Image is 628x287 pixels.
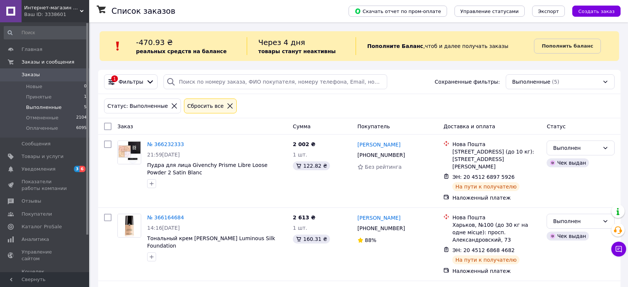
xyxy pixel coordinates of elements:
span: Принятые [26,94,52,100]
h1: Список заказов [111,7,175,16]
span: Уведомления [22,166,55,172]
span: Статус [547,123,566,129]
span: 2 002 ₴ [293,141,315,147]
img: Фото товару [118,141,140,164]
b: реальных средств на балансе [136,48,227,54]
span: Покупатель [357,123,390,129]
span: ЭН: 20 4512 6897 5926 [452,174,515,180]
div: [PHONE_NUMBER] [356,150,407,160]
span: Фильтры [119,78,143,86]
a: № 366232333 [147,141,184,147]
span: Выполненные [26,104,62,111]
span: Кошелек компании [22,268,69,282]
button: Экспорт [532,6,565,17]
span: Отмененные [26,115,58,121]
span: Товары и услуги [22,153,64,160]
span: Создать заказ [578,9,615,14]
b: Пополнить баланс [542,43,593,49]
div: Нова Пошта [452,214,541,221]
a: Фото товару [117,214,141,238]
a: Пудра для лица Givenchy Prisme Libre Loose Powder 2 Satin Blanc [147,162,268,175]
span: Заказы и сообщения [22,59,74,65]
span: Показатели работы компании [22,178,69,192]
div: На пути к получателю [452,255,519,264]
button: Создать заказ [572,6,621,17]
b: товары станут неактивны [258,48,336,54]
div: [STREET_ADDRESS] (до 10 кг): [STREET_ADDRESS][PERSON_NAME] [452,148,541,170]
span: Интернет-магазин "Happy World" [24,4,80,11]
input: Поиск по номеру заказа, ФИО покупателя, номеру телефона, Email, номеру накладной [164,74,387,89]
a: № 366164684 [147,215,184,220]
a: [PERSON_NAME] [357,214,401,222]
div: На пути к получателю [452,182,519,191]
div: Чек выдан [547,232,589,241]
div: Выполнен [553,144,599,152]
button: Скачать отчет по пром-оплате [349,6,447,17]
span: 1 [84,94,87,100]
div: Наложенный платеж [452,194,541,201]
span: Новые [26,83,42,90]
div: Нова Пошта [452,141,541,148]
input: Поиск [4,26,87,39]
a: Пополнить баланс [534,39,601,54]
span: Управление статусами [460,9,519,14]
a: Тональный крем [PERSON_NAME] Luminous Silk Foundation [147,235,275,249]
span: Экспорт [538,9,559,14]
span: 3 [74,166,80,172]
span: Без рейтинга [365,164,402,170]
span: Доставка и оплата [443,123,495,129]
div: [PHONE_NUMBER] [356,223,407,233]
span: -470.93 ₴ [136,38,173,47]
div: Статус: Выполненные [106,102,169,110]
img: :exclamation: [112,41,123,52]
img: Фото товару [118,214,141,237]
span: Скачать отчет по пром-оплате [355,8,441,14]
span: ЭН: 20 4512 6868 4682 [452,247,515,253]
span: 21:59[DATE] [147,152,180,158]
span: 2104 [76,115,87,121]
span: 0 [84,83,87,90]
span: 1 шт. [293,152,307,158]
div: , чтоб и далее получать заказы [356,37,534,55]
span: 6 [80,166,85,172]
div: Харьков, №100 (до 30 кг на одне місце): просп. Александровский, 73 [452,221,541,244]
b: Пополните Баланс [367,43,423,49]
span: 1 шт. [293,225,307,231]
span: Покупатели [22,211,52,217]
a: Создать заказ [565,8,621,14]
span: 5 [84,104,87,111]
span: 14:16[DATE] [147,225,180,231]
button: Чат с покупателем [611,242,626,257]
span: Выполненные [512,78,550,86]
span: Управление сайтом [22,249,69,262]
div: Ваш ID: 3338601 [24,11,89,18]
span: Заказ [117,123,133,129]
span: 6095 [76,125,87,132]
span: Отзывы [22,198,41,204]
span: Главная [22,46,42,53]
span: Оплаченные [26,125,58,132]
span: Аналитика [22,236,49,243]
div: 122.82 ₴ [293,161,330,170]
span: Каталог ProSale [22,223,62,230]
div: Выполнен [553,217,599,225]
span: 88% [365,237,376,243]
span: Сохраненные фильтры: [435,78,500,86]
div: Сбросить все [186,102,225,110]
div: Наложенный платеж [452,267,541,275]
button: Управление статусами [454,6,525,17]
span: (5) [552,79,559,85]
a: [PERSON_NAME] [357,141,401,148]
span: Заказы [22,71,40,78]
span: 2 613 ₴ [293,215,315,220]
span: Через 4 дня [258,38,305,47]
div: Чек выдан [547,158,589,167]
div: 160.31 ₴ [293,235,330,244]
span: Сумма [293,123,311,129]
span: Сообщения [22,141,51,147]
